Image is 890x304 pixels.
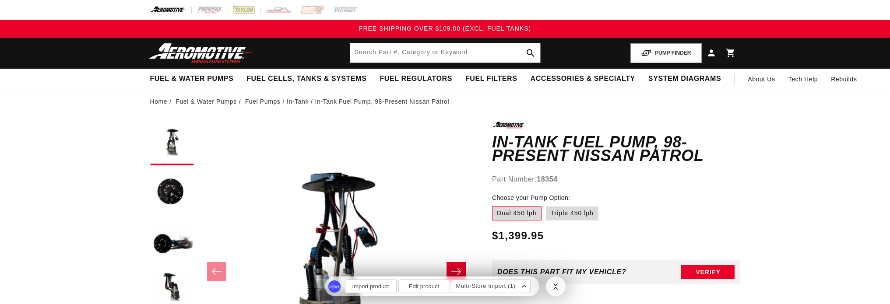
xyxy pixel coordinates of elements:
button: Load image 1 in gallery view [150,122,194,165]
a: Home [150,97,168,106]
span: Rebuilds [831,74,857,84]
button: PUMP FINDER [630,43,701,63]
span: About Us [748,76,775,83]
button: Slide right [447,262,466,281]
button: Load image 3 in gallery view [150,218,194,262]
li: In-Tank [287,97,315,106]
span: Fuel Cells, Tanks & Systems [246,74,366,84]
span: System Diagrams [648,74,721,84]
summary: Tech Help [782,69,825,90]
summary: Fuel Regulators [373,69,458,89]
label: Triple 450 lph [546,206,598,220]
div: Does This part fit My vehicle? [497,268,626,276]
summary: Accessories & Specialty [524,69,642,89]
a: Fuel Pumps [245,97,281,106]
a: Fuel & Water Pumps [176,97,236,106]
button: Edit product [398,280,450,293]
span: Multi-Store Import (1) [456,282,505,291]
span: Tech Help [788,74,818,84]
span: $1,399.95 [492,228,544,244]
img: Aeromotive [147,43,256,63]
strong: 18354 [537,175,558,183]
summary: Fuel & Water Pumps [144,69,240,89]
span: Accessories & Specialty [531,74,635,84]
span: Fuel Regulators [380,74,452,84]
span: Fuel & Water Pumps [150,74,234,84]
summary: System Diagrams [642,69,728,89]
button: Import product [345,280,397,293]
summary: Fuel Filters [459,69,524,89]
label: Dual 450 lph [492,206,542,220]
button: search button [521,43,540,63]
h1: In-Tank Fuel Pump, 98-Present Nissan Patrol [492,135,740,163]
summary: Rebuilds [824,69,863,90]
button: Slide left [207,262,226,281]
li: In-Tank Fuel Pump, 98-Present Nissan Patrol [315,97,450,106]
summary: Fuel Cells, Tanks & Systems [240,69,373,89]
legend: Choose your Pump Option: [492,193,571,203]
button: Verify [681,265,735,279]
button: Load image 2 in gallery view [150,170,194,213]
input: Search by Part Number, Category or Keyword [350,43,540,63]
span: FREE SHIPPING OVER $109.00 (EXCL. FUEL TANKS) [359,25,531,32]
nav: breadcrumbs [150,97,740,106]
div: Part Number: [492,174,740,185]
a: About Us [741,69,781,90]
span: Fuel Filters [465,74,517,84]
